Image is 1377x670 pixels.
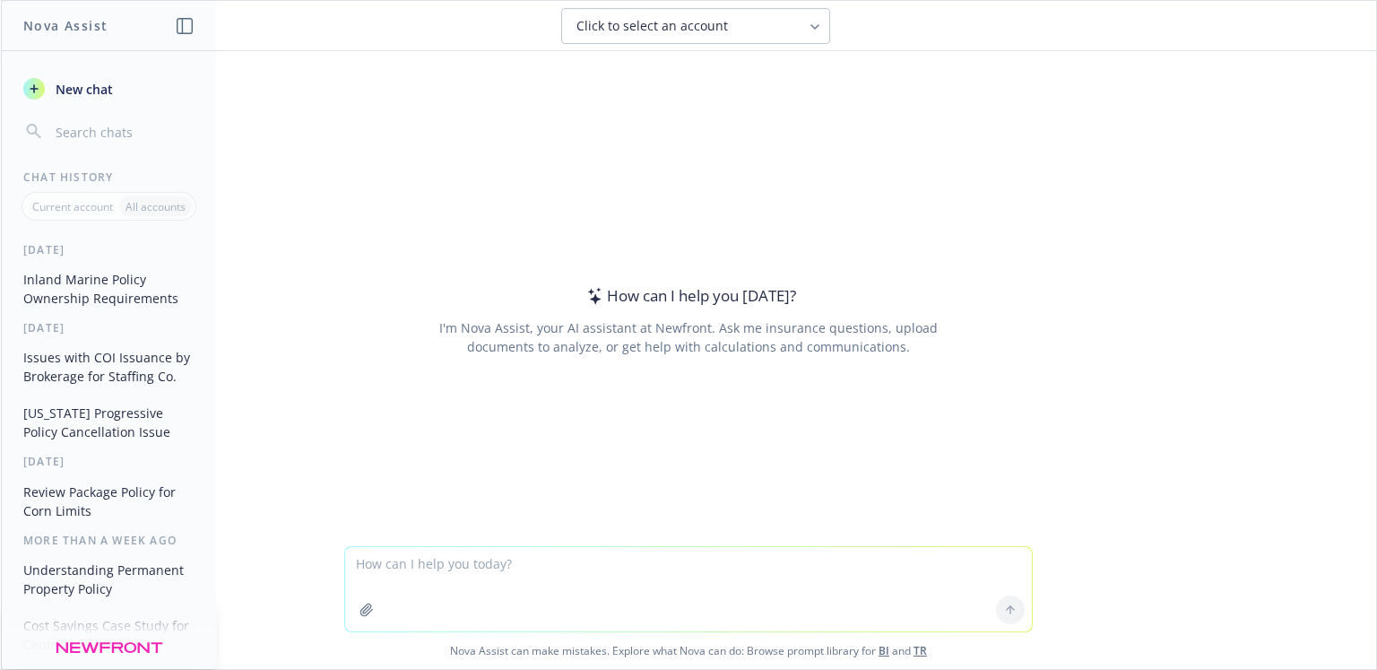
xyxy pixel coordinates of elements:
h1: Nova Assist [23,16,108,35]
a: BI [879,643,889,658]
div: How can I help you [DATE]? [582,284,796,308]
p: Current account [32,199,113,214]
input: Search chats [52,119,195,144]
div: [DATE] [2,320,216,335]
p: All accounts [126,199,186,214]
div: Chat History [2,170,216,185]
span: Nova Assist can make mistakes. Explore what Nova can do: Browse prompt library for and [8,632,1369,669]
button: Review Package Policy for Corn Limits [16,477,202,526]
div: I'm Nova Assist, your AI assistant at Newfront. Ask me insurance questions, upload documents to a... [436,318,940,356]
button: Issues with COI Issuance by Brokerage for Staffing Co. [16,343,202,391]
button: [US_STATE] Progressive Policy Cancellation Issue [16,398,202,447]
div: More than a week ago [2,533,216,548]
span: Click to select an account [576,17,728,35]
div: [DATE] [2,242,216,257]
button: Understanding Permanent Property Policy [16,555,202,604]
button: Click to select an account [561,8,830,44]
button: New chat [16,73,202,105]
button: Inland Marine Policy Ownership Requirements [16,265,202,313]
button: Cost Savings Case Study for Central Irrigation [16,611,202,659]
a: TR [914,643,927,658]
span: New chat [52,80,113,99]
div: [DATE] [2,454,216,469]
